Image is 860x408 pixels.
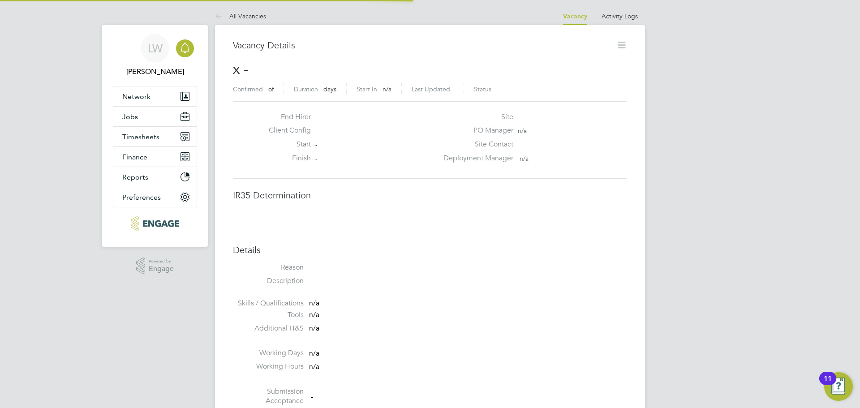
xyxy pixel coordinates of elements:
[268,85,274,93] span: of
[136,258,174,275] a: Powered byEngage
[113,216,197,231] a: Go to home page
[149,265,174,273] span: Engage
[233,348,304,358] label: Working Days
[383,85,391,93] span: n/a
[309,362,319,371] span: n/a
[233,39,602,51] h3: Vacancy Details
[438,126,513,135] label: PO Manager
[122,133,159,141] span: Timesheets
[563,13,587,20] a: Vacancy
[309,299,319,308] span: n/a
[315,141,318,149] span: -
[113,66,197,77] span: Louis Warner
[309,310,319,319] span: n/a
[294,85,318,93] label: Duration
[149,258,174,265] span: Powered by
[438,140,513,149] label: Site Contact
[233,387,304,406] label: Submission Acceptance
[233,85,263,93] label: Confirmed
[438,112,513,122] label: Site
[474,85,491,93] label: Status
[233,276,304,286] label: Description
[315,155,318,163] span: -
[122,92,150,101] span: Network
[262,112,311,122] label: End Hirer
[233,263,304,272] label: Reason
[233,299,304,308] label: Skills / Qualifications
[824,372,853,401] button: Open Resource Center, 11 new notifications
[102,25,208,247] nav: Main navigation
[357,85,377,93] label: Start In
[233,362,304,371] label: Working Hours
[122,193,161,202] span: Preferences
[602,12,638,20] a: Activity Logs
[233,310,304,320] label: Tools
[262,140,311,149] label: Start
[518,127,527,135] span: n/a
[113,86,197,106] button: Network
[113,187,197,207] button: Preferences
[520,155,529,163] span: n/a
[122,112,138,121] span: Jobs
[262,154,311,163] label: Finish
[309,349,319,358] span: n/a
[233,60,249,78] span: x -
[131,216,179,231] img: xede-logo-retina.png
[113,34,197,77] a: LW[PERSON_NAME]
[122,173,148,181] span: Reports
[113,167,197,187] button: Reports
[309,324,319,333] span: n/a
[215,12,266,20] a: All Vacancies
[438,154,513,163] label: Deployment Manager
[122,153,147,161] span: Finance
[233,189,627,201] h3: IR35 Determination
[262,126,311,135] label: Client Config
[412,85,450,93] label: Last Updated
[311,392,313,401] span: -
[113,127,197,146] button: Timesheets
[113,107,197,126] button: Jobs
[233,244,627,256] h3: Details
[233,324,304,333] label: Additional H&S
[148,43,163,54] span: LW
[113,147,197,167] button: Finance
[824,378,832,390] div: 11
[323,85,336,93] span: days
